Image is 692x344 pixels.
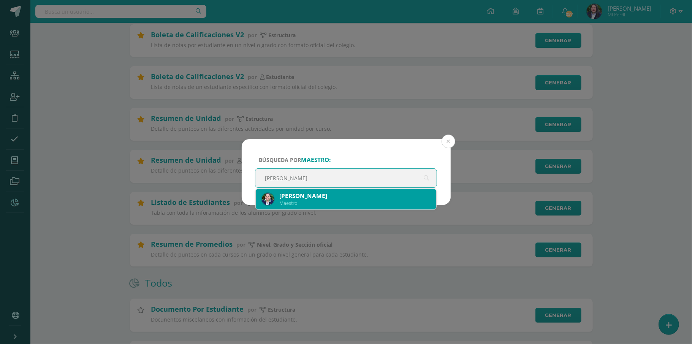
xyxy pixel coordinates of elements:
span: Búsqueda por [259,156,331,163]
img: a96fe352e1c998628a4a62c8d264cdd5.png [262,193,274,205]
input: ej. Nicholas Alekzander, etc. [255,169,437,187]
div: Maestro [279,200,431,206]
strong: maestro: [301,156,331,164]
div: [PERSON_NAME] [279,192,431,200]
button: Close (Esc) [442,135,455,148]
